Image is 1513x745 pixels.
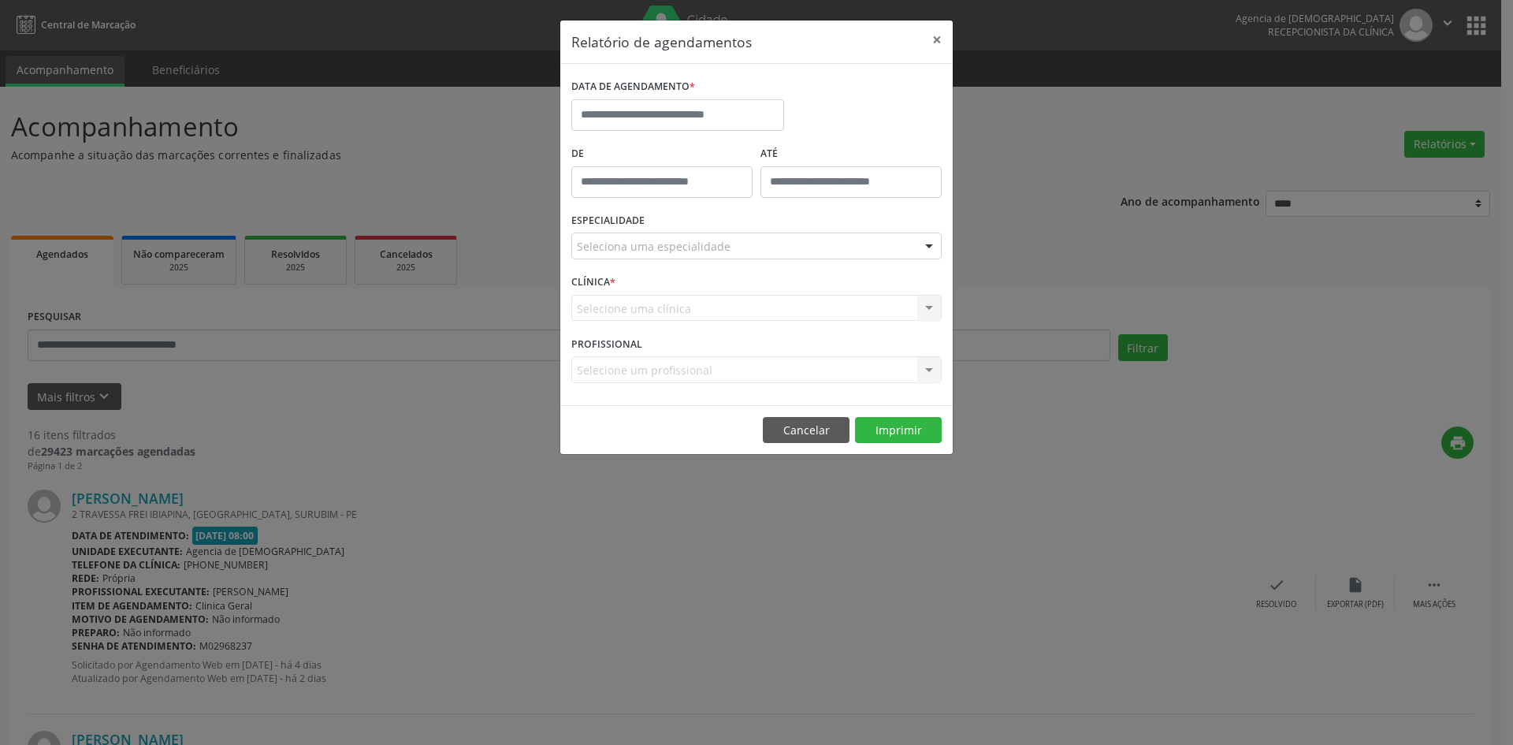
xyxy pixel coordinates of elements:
label: DATA DE AGENDAMENTO [571,75,695,99]
label: CLÍNICA [571,270,615,295]
h5: Relatório de agendamentos [571,32,752,52]
label: ESPECIALIDADE [571,209,645,233]
label: PROFISSIONAL [571,332,642,356]
button: Cancelar [763,417,849,444]
button: Close [921,20,953,59]
button: Imprimir [855,417,942,444]
label: ATÉ [760,142,942,166]
span: Seleciona uma especialidade [577,238,730,255]
label: De [571,142,753,166]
